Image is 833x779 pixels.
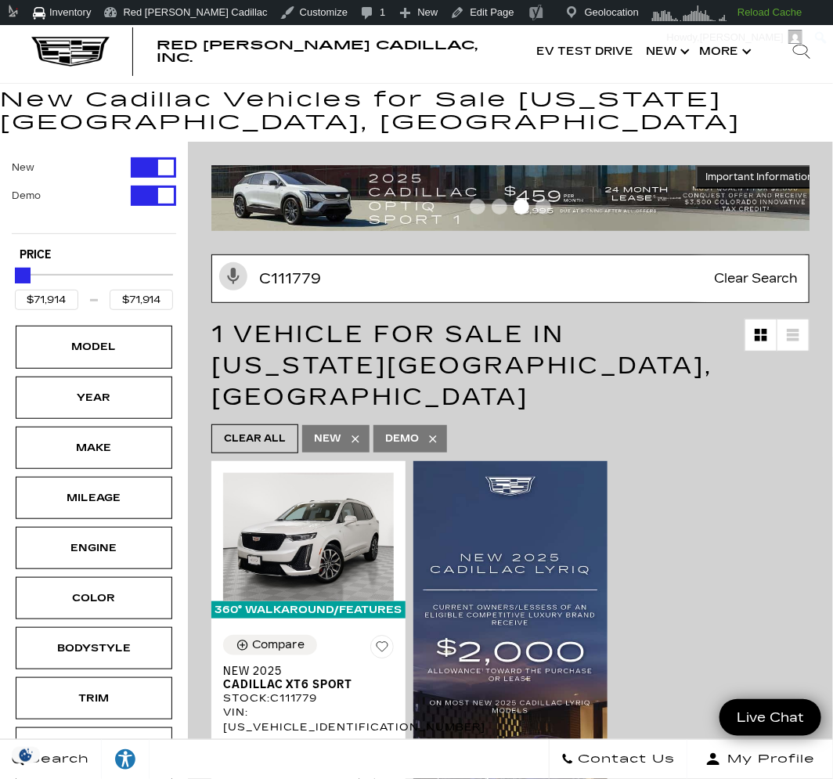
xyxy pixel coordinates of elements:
input: Maximum [110,290,173,310]
button: Open user profile menu [687,740,833,779]
div: Maximum Price [15,268,31,283]
span: Contact Us [574,748,675,770]
div: TrimTrim [16,677,172,719]
h5: Price [20,248,168,262]
input: Search Inventory [211,254,810,303]
label: Demo [12,188,41,204]
button: Compare Vehicle [223,635,317,655]
span: Important Information [705,171,813,183]
button: Important Information [696,165,823,189]
a: EV Test Drive [530,20,640,83]
span: Clear Search [706,255,806,302]
section: Click to Open Cookie Consent Modal [8,747,44,763]
input: Minimum [15,290,78,310]
div: FeaturesFeatures [16,727,172,770]
div: Compare [252,638,305,652]
div: 360° WalkAround/Features [211,601,406,619]
div: Model [55,338,133,355]
div: Explore your accessibility options [102,748,149,771]
a: Red [PERSON_NAME] Cadillac, Inc. [157,39,514,64]
a: New 2025Cadillac XT6 Sport [223,665,394,691]
img: Cadillac Dark Logo with Cadillac White Text [31,37,110,67]
span: Go to slide 4 [535,199,551,215]
span: Cadillac XT6 Sport [223,678,382,691]
div: Bodystyle [55,640,133,657]
div: Filter by Vehicle Type [12,157,176,233]
div: YearYear [16,377,172,419]
span: Go to slide 2 [492,199,507,215]
span: Go to slide 3 [514,199,529,215]
div: Color [55,590,133,607]
span: My Profile [721,748,815,770]
span: New 2025 [223,665,382,678]
button: Save Vehicle [370,635,394,665]
div: BodystyleBodystyle [16,627,172,669]
div: Trim [55,690,133,707]
label: New [12,160,34,175]
a: Grid View [745,319,777,351]
div: Make [55,439,133,456]
div: ColorColor [16,577,172,619]
div: MakeMake [16,427,172,469]
a: Live Chat [719,699,821,736]
div: Search [770,20,833,83]
span: Clear All [224,429,286,449]
div: ModelModel [16,326,172,368]
a: Howdy,[PERSON_NAME] [662,25,809,50]
span: [PERSON_NAME] [700,31,784,43]
strong: Reload Cache [737,6,802,18]
img: 2025 Cadillac XT6 Sport [223,473,394,600]
button: More [693,20,755,83]
div: VIN: [US_VEHICLE_IDENTIFICATION_NUMBER] [223,705,394,734]
span: Search [24,748,89,770]
img: 2508-August-FOM-OPTIQ-Lease9 [211,165,823,231]
a: Explore your accessibility options [102,740,150,779]
span: Go to slide 1 [470,199,485,215]
div: Mileage [55,489,133,507]
div: Stock : C111779 [223,691,394,705]
a: New [640,20,693,83]
div: Year [55,389,133,406]
img: Visitors over 48 hours. Click for more Clicky Site Stats. [647,2,732,24]
span: Red [PERSON_NAME] Cadillac, Inc. [157,38,478,65]
div: MileageMileage [16,477,172,519]
img: Opt-Out Icon [8,747,44,763]
div: Engine [55,539,133,557]
div: EngineEngine [16,527,172,569]
a: Contact Us [549,740,687,779]
svg: Click to toggle on voice search [219,262,247,290]
div: Price [15,262,173,310]
span: Demo [385,429,419,449]
span: New [314,429,341,449]
span: 1 Vehicle for Sale in [US_STATE][GEOGRAPHIC_DATA], [GEOGRAPHIC_DATA] [211,320,712,411]
span: Live Chat [729,709,812,727]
